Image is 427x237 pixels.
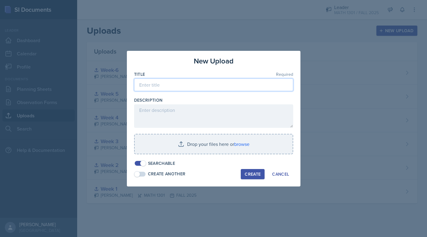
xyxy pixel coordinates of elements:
[241,169,265,179] button: Create
[134,97,163,103] label: Description
[134,78,293,91] input: Enter title
[148,171,186,177] div: Create Another
[276,72,293,76] span: Required
[272,172,289,177] div: Cancel
[194,56,234,66] h3: New Upload
[245,172,261,177] div: Create
[148,160,175,167] div: Searchable
[134,71,145,77] label: Title
[268,169,293,179] button: Cancel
